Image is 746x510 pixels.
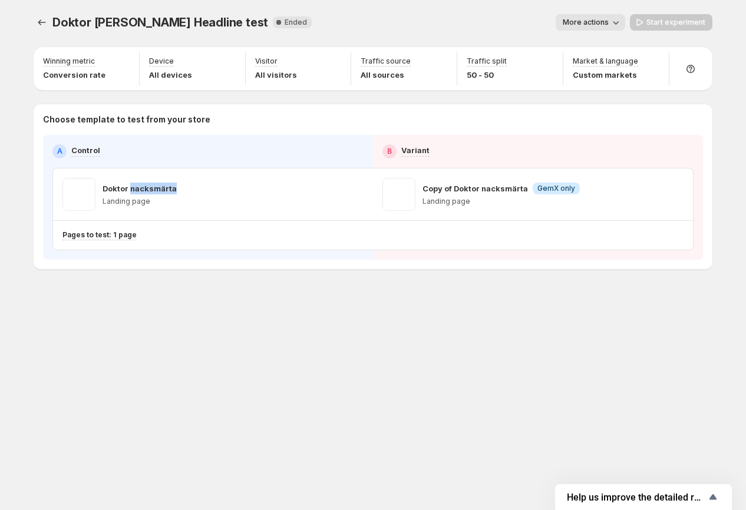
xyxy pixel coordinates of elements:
[467,69,507,81] p: 50 - 50
[361,69,411,81] p: All sources
[422,183,528,194] p: Copy of Doktor nacksmärta
[71,144,100,156] p: Control
[361,57,411,66] p: Traffic source
[573,69,638,81] p: Custom markets
[556,14,625,31] button: More actions
[149,57,174,66] p: Device
[43,114,703,125] p: Choose template to test from your store
[573,57,638,66] p: Market & language
[422,197,580,206] p: Landing page
[57,147,62,156] h2: A
[34,14,50,31] button: Experiments
[103,197,177,206] p: Landing page
[255,57,278,66] p: Visitor
[149,69,192,81] p: All devices
[567,492,706,503] span: Help us improve the detailed report for A/B campaigns
[567,490,720,504] button: Show survey - Help us improve the detailed report for A/B campaigns
[382,178,415,211] img: Copy of Doktor nacksmärta
[103,183,177,194] p: Doktor nacksmärta
[537,184,575,193] span: GemX only
[62,178,95,211] img: Doktor nacksmärta
[285,18,307,27] span: Ended
[387,147,392,156] h2: B
[43,69,105,81] p: Conversion rate
[52,15,268,29] span: Doktor [PERSON_NAME] Headline test
[43,57,95,66] p: Winning metric
[563,18,609,27] span: More actions
[467,57,507,66] p: Traffic split
[401,144,430,156] p: Variant
[255,69,297,81] p: All visitors
[62,230,137,240] p: Pages to test: 1 page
